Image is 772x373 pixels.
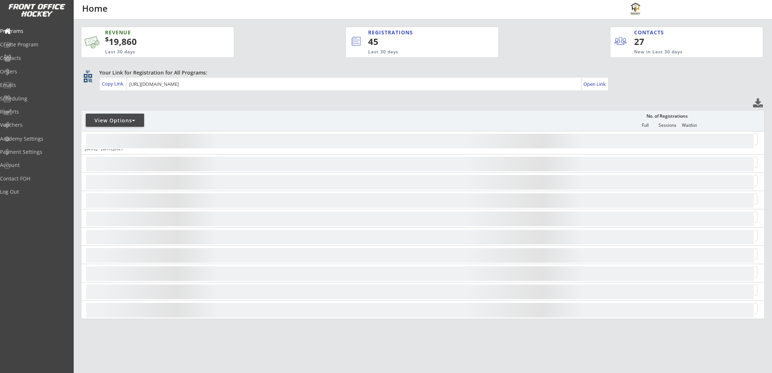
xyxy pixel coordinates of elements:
button: qr_code [82,73,93,84]
div: Last 30 days [105,49,199,55]
div: Full [634,123,656,128]
div: REVENUE [105,29,199,36]
div: New in Last 30 days [634,49,729,55]
div: REGISTRATIONS [368,29,465,36]
div: [DATE] - [DATE] [85,146,197,151]
div: 27 [634,35,679,48]
div: No. of Registrations [645,114,690,119]
div: 19,860 [105,35,212,48]
div: Open Link [583,81,606,87]
div: qr [83,69,92,74]
div: CONTACTS [634,29,667,36]
div: View Options [86,117,144,124]
div: Sessions [657,123,679,128]
div: Waitlist [679,123,700,128]
sup: $ [105,35,109,43]
div: Copy Link [102,80,125,87]
div: Last 30 days [368,49,469,55]
div: Your Link for Registration for All Programs: [99,69,742,76]
a: Open Link [583,79,606,89]
em: 2025 [114,146,123,151]
div: 45 [368,35,475,48]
